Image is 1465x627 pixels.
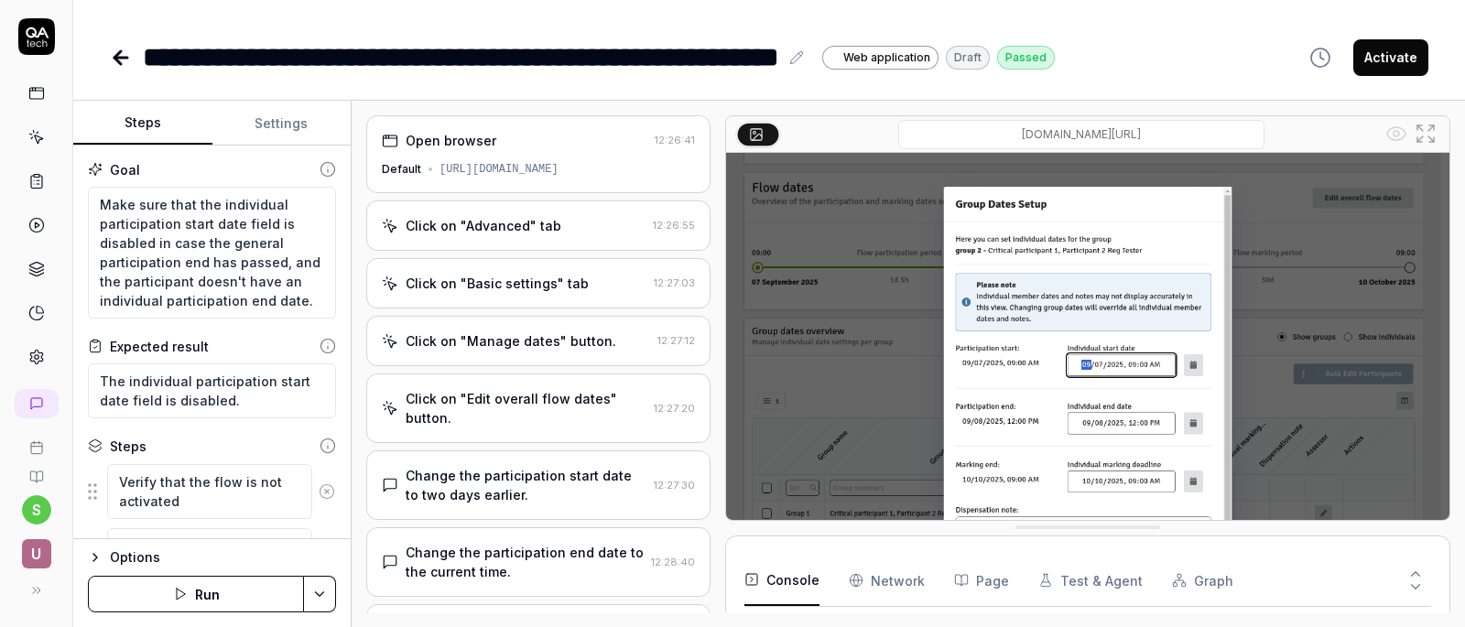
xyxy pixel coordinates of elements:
button: Network [849,555,925,606]
button: Remove step [312,473,342,510]
time: 12:28:40 [651,556,695,568]
div: Suggestions [88,463,336,520]
div: Click on "Basic settings" tab [406,274,589,293]
button: Options [88,546,336,568]
button: Show all interative elements [1382,119,1411,148]
button: Steps [73,102,212,146]
div: Click on "Edit overall flow dates" button. [406,389,646,427]
button: Run [88,576,304,612]
img: Screenshot [726,153,1449,605]
button: View version history [1298,39,1342,76]
button: Settings [212,102,352,146]
a: Book a call with us [7,426,65,455]
a: Documentation [7,455,65,484]
button: Remove step [312,528,342,565]
div: Passed [997,46,1055,70]
button: Test & Agent [1038,555,1143,606]
div: Change the participation start date to two days earlier. [406,466,646,504]
button: Graph [1172,555,1233,606]
div: Open browser [406,131,496,150]
a: New conversation [15,389,59,418]
div: Goal [110,160,140,179]
button: Page [954,555,1009,606]
button: Console [744,555,819,606]
time: 12:27:12 [657,334,695,347]
div: Change the participation end date to the current time. [406,543,644,581]
div: Suggestions [88,527,336,566]
button: Activate [1353,39,1428,76]
time: 12:26:41 [655,134,695,146]
div: [URL][DOMAIN_NAME] [439,161,559,178]
a: Web application [822,45,939,70]
time: 12:27:03 [654,276,695,289]
span: Web application [843,49,930,66]
div: Expected result [110,337,209,356]
button: s [22,495,51,524]
time: 12:26:55 [653,219,695,232]
time: 12:27:30 [654,479,695,492]
div: Default [382,161,421,178]
div: Steps [110,437,146,456]
div: Options [110,546,336,568]
div: Click on "Advanced" tab [406,216,561,235]
button: U [7,524,65,572]
div: Click on "Manage dates" button. [406,331,616,351]
span: U [22,539,51,568]
time: 12:27:20 [654,402,695,415]
div: Draft [946,46,990,70]
button: Open in full screen [1411,119,1440,148]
